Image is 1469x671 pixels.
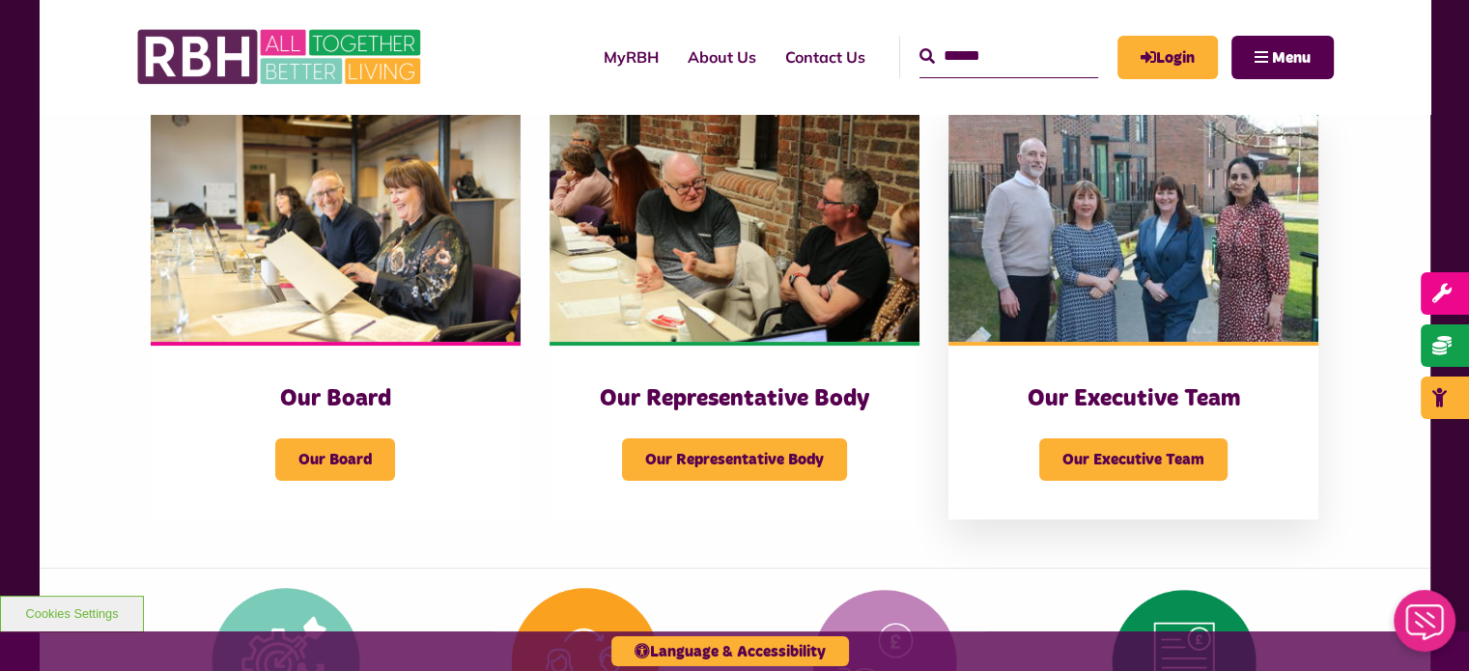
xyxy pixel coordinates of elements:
[550,110,919,519] a: Our Representative Body Our Representative Body
[589,31,673,83] a: MyRBH
[1382,584,1469,671] iframe: Netcall Web Assistant for live chat
[1231,36,1334,79] button: Navigation
[1272,50,1311,66] span: Menu
[622,438,847,481] span: Our Representative Body
[275,438,395,481] span: Our Board
[611,636,849,666] button: Language & Accessibility
[1039,438,1228,481] span: Our Executive Team
[550,110,919,342] img: Rep Body
[588,384,881,414] h3: Our Representative Body
[189,384,482,414] h3: Our Board
[151,110,521,342] img: RBH Board 1
[1117,36,1218,79] a: MyRBH
[673,31,771,83] a: About Us
[948,110,1318,342] img: RBH Executive Team
[987,384,1280,414] h3: Our Executive Team
[948,110,1318,519] a: Our Executive Team Our Executive Team
[136,19,426,95] img: RBH
[151,110,521,519] a: Our Board Our Board
[771,31,880,83] a: Contact Us
[919,36,1098,77] input: Search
